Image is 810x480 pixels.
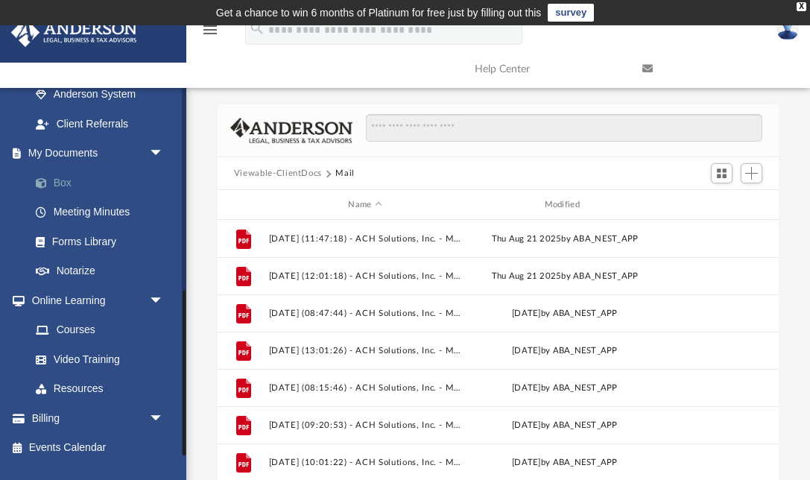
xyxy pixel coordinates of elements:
a: Forms Library [21,227,179,256]
div: Get a chance to win 6 months of Platinum for free just by filling out this [216,4,542,22]
a: Online Learningarrow_drop_down [10,285,179,315]
i: search [249,20,265,37]
span: arrow_drop_down [149,139,179,169]
div: [DATE] by ABA_NEST_APP [468,307,661,320]
div: [DATE] by ABA_NEST_APP [468,382,661,395]
a: Notarize [21,256,186,286]
a: menu [201,28,219,39]
button: [DATE] (08:47:44) - ACH Solutions, Inc. - Mail.pdf [268,309,461,318]
div: [DATE] by ABA_NEST_APP [468,456,661,470]
input: Search files and folders [366,114,763,142]
a: Help Center [463,40,631,98]
a: Courses [21,315,179,345]
button: Viewable-ClientDocs [234,167,322,180]
a: Meeting Minutes [21,198,186,227]
button: [DATE] (13:01:26) - ACH Solutions, Inc. - Mail.pdf [268,346,461,356]
a: Video Training [21,344,171,374]
button: Add [741,163,763,184]
a: Billingarrow_drop_down [10,403,186,433]
a: Client Referrals [21,109,179,139]
i: menu [201,21,219,39]
div: Name [268,198,461,212]
button: [DATE] (10:01:22) - ACH Solutions, Inc. - Mail.pdf [268,458,461,467]
div: [DATE] by ABA_NEST_APP [468,419,661,432]
div: close [797,2,806,11]
button: Switch to Grid View [711,163,733,184]
div: Modified [468,198,662,212]
a: My Documentsarrow_drop_down [10,139,186,168]
a: survey [548,4,594,22]
a: Events Calendar [10,433,186,463]
div: Thu Aug 21 2025 by ABA_NEST_APP [468,233,661,246]
button: [DATE] (09:20:53) - ACH Solutions, Inc. - Mail from [PERSON_NAME].pdf [268,420,461,430]
span: arrow_drop_down [149,285,179,316]
div: Thu Aug 21 2025 by ABA_NEST_APP [468,270,661,283]
div: id [224,198,262,212]
a: Box [21,168,186,198]
button: [DATE] (11:47:18) - ACH Solutions, Inc. - Mail.pdf [268,234,461,244]
img: Anderson Advisors Platinum Portal [7,18,142,47]
span: arrow_drop_down [149,403,179,434]
a: Resources [21,374,179,404]
button: Mail [335,167,355,180]
div: id [668,198,772,212]
img: User Pic [776,19,799,40]
button: [DATE] (12:01:18) - ACH Solutions, Inc. - Mail.pdf [268,271,461,281]
div: [DATE] by ABA_NEST_APP [468,344,661,358]
a: Anderson System [21,80,179,110]
button: [DATE] (08:15:46) - ACH Solutions, Inc. - Mail.pdf [268,383,461,393]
